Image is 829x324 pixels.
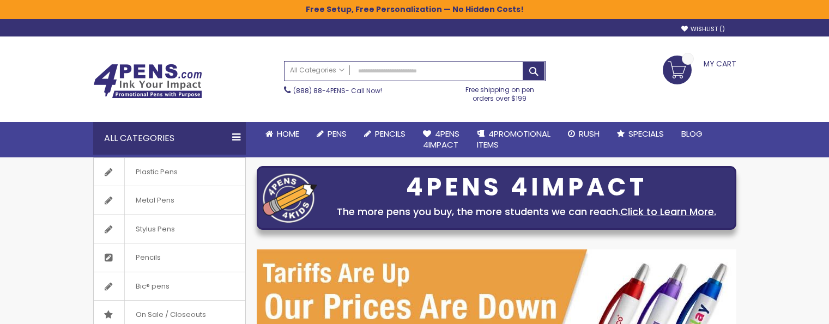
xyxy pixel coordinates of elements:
a: All Categories [285,62,350,80]
span: Home [277,128,299,139]
a: Home [257,122,308,146]
a: Click to Learn More. [620,205,716,218]
a: Wishlist [681,25,725,33]
span: 4Pens 4impact [423,128,459,150]
a: (888) 88-4PENS [293,86,346,95]
span: All Categories [290,66,344,75]
div: The more pens you buy, the more students we can reach. [323,204,730,219]
a: Blog [673,122,711,146]
a: 4Pens4impact [414,122,468,157]
a: Plastic Pens [94,158,245,186]
a: Pens [308,122,355,146]
span: Pencils [124,243,172,272]
span: Pens [328,128,347,139]
div: Free shipping on pen orders over $199 [454,81,546,103]
a: Metal Pens [94,186,245,215]
a: Pencils [94,243,245,272]
span: Blog [681,128,703,139]
img: 4Pens Custom Pens and Promotional Products [93,64,202,99]
a: Rush [559,122,608,146]
span: - Call Now! [293,86,382,95]
a: Stylus Pens [94,215,245,243]
img: four_pen_logo.png [263,173,317,223]
span: Metal Pens [124,186,185,215]
a: Specials [608,122,673,146]
span: Plastic Pens [124,158,189,186]
a: Pencils [355,122,414,146]
span: 4PROMOTIONAL ITEMS [477,128,550,150]
div: All Categories [93,122,246,155]
a: 4PROMOTIONALITEMS [468,122,559,157]
div: 4PENS 4IMPACT [323,176,730,199]
span: Rush [579,128,600,139]
span: Bic® pens [124,272,180,301]
a: Bic® pens [94,272,245,301]
span: Pencils [375,128,406,139]
span: Stylus Pens [124,215,186,243]
span: Specials [628,128,664,139]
